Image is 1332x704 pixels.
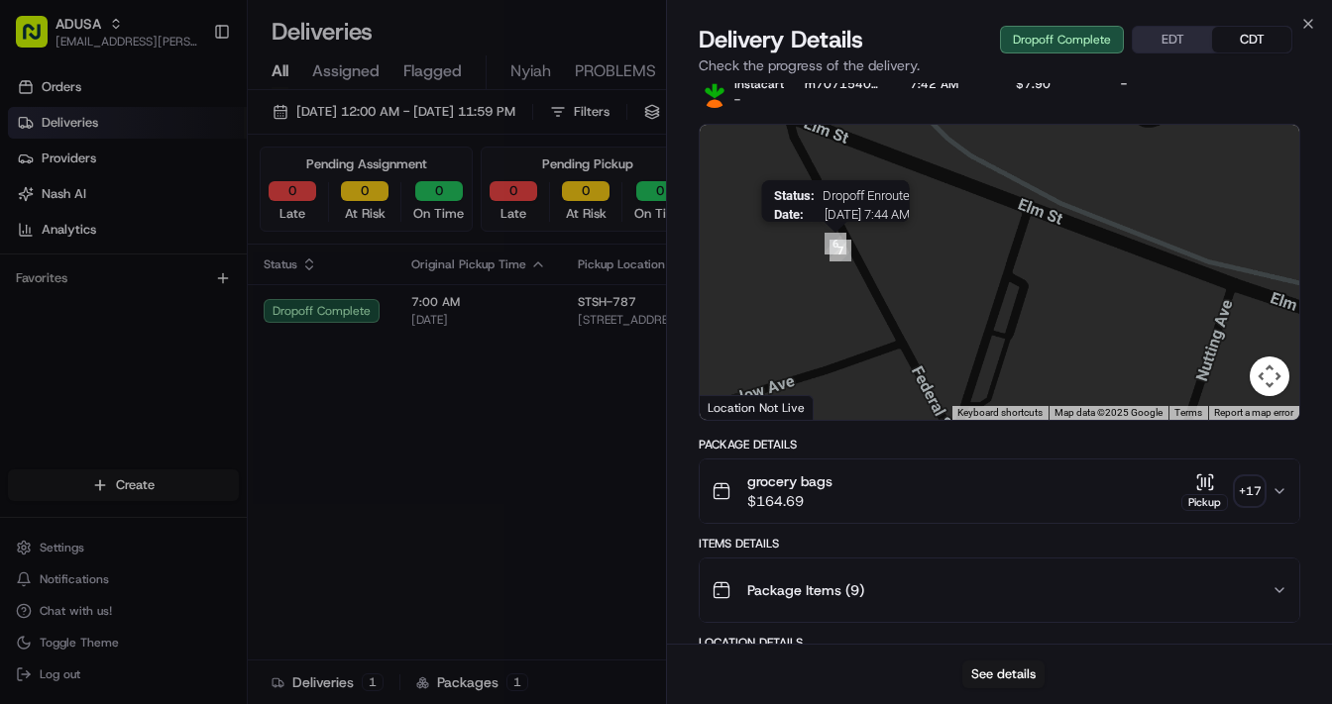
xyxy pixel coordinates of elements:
[734,92,740,108] span: -
[140,335,240,351] a: Powered byPylon
[910,76,984,92] div: 7:42 AM
[20,289,36,305] div: 📗
[699,635,1300,651] div: Location Details
[20,79,361,111] p: Welcome 👋
[40,287,152,307] span: Knowledge Base
[747,580,864,600] span: Package Items ( 9 )
[67,209,251,225] div: We're available if you need us!
[811,207,909,222] span: [DATE] 7:44 AM
[1250,356,1289,396] button: Map camera controls
[773,207,803,222] span: Date :
[1181,472,1264,511] button: Pickup+17
[20,20,59,59] img: Nash
[700,395,814,420] div: Location Not Live
[1181,472,1228,511] button: Pickup
[1054,407,1163,418] span: Map data ©2025 Google
[957,406,1043,420] button: Keyboard shortcuts
[12,279,160,315] a: 📗Knowledge Base
[962,660,1045,688] button: See details
[167,289,183,305] div: 💻
[1174,407,1202,418] a: Terms
[699,536,1300,552] div: Items Details
[747,491,832,511] span: $164.69
[1121,76,1195,92] div: -
[160,279,326,315] a: 💻API Documentation
[705,394,770,420] img: Google
[825,233,846,254] div: 6
[822,188,909,203] span: Dropoff Enroute
[1133,27,1212,52] button: EDT
[197,336,240,351] span: Pylon
[187,287,318,307] span: API Documentation
[700,459,1299,523] button: grocery bags$164.69Pickup+17
[805,76,879,92] button: m707154046
[700,558,1299,622] button: Package Items (9)
[1181,494,1228,511] div: Pickup
[67,189,325,209] div: Start new chat
[699,437,1300,453] div: Package Details
[773,188,814,203] span: Status :
[1016,76,1090,92] div: $7.90
[705,394,770,420] a: Open this area in Google Maps (opens a new window)
[1236,477,1264,505] div: + 17
[747,471,832,491] span: grocery bags
[699,55,1300,75] p: Check the progress of the delivery.
[1212,27,1291,52] button: CDT
[337,195,361,219] button: Start new chat
[699,76,730,108] img: profile_instacart_ahold_partner.png
[830,240,851,261] div: 7
[699,24,863,55] span: Delivery Details
[1214,407,1293,418] a: Report a map error
[52,128,327,149] input: Clear
[20,189,55,225] img: 1736555255976-a54dd68f-1ca7-489b-9aae-adbdc363a1c4
[734,76,784,92] span: Instacart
